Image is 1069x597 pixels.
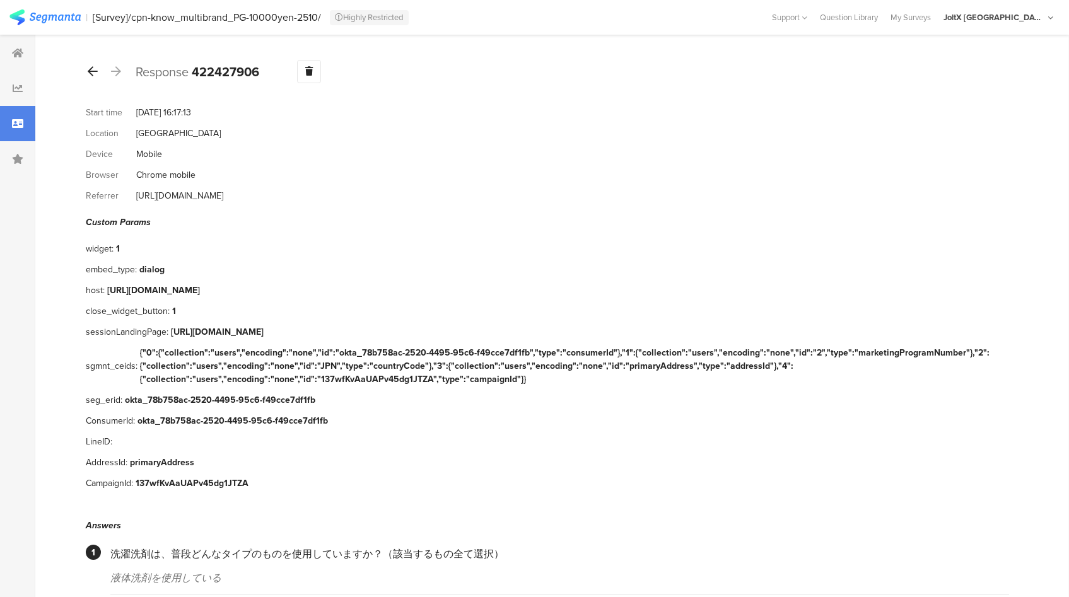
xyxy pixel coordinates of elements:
[130,456,194,469] div: primaryAddress
[814,11,884,23] a: Question Library
[9,9,81,25] img: segmanta logo
[86,519,1009,532] div: Answers
[171,325,264,339] div: [URL][DOMAIN_NAME]
[140,346,1009,386] div: {"0":{"collection":"users","encoding":"none","id":"okta_78b758ac-2520-4495-95c6-f49cce7df1fb","ty...
[86,216,1009,229] div: Custom Params
[86,242,116,255] div: widget:
[136,127,221,140] div: [GEOGRAPHIC_DATA]
[136,148,162,161] div: Mobile
[86,414,137,427] div: ConsumerId:
[943,11,1044,23] div: JoltX [GEOGRAPHIC_DATA]
[136,168,196,182] div: Chrome mobile
[86,284,107,297] div: host:
[86,545,101,560] div: 1
[86,189,136,202] div: Referrer
[110,571,1009,585] div: 液体洗剤を使用している
[86,263,139,276] div: embed_type:
[884,11,937,23] a: My Surveys
[86,393,125,407] div: seg_erid:
[136,62,189,81] span: Response
[107,284,200,297] div: [URL][DOMAIN_NAME]
[86,325,171,339] div: sessionLandingPage:
[192,62,259,81] b: 422427906
[330,10,409,25] div: Highly Restricted
[86,127,136,140] div: Location
[125,393,315,407] div: okta_78b758ac-2520-4495-95c6-f49cce7df1fb
[86,106,136,119] div: Start time
[116,242,120,255] div: 1
[86,456,130,469] div: AddressId:
[136,106,191,119] div: [DATE] 16:17:13
[110,547,1009,561] div: 洗濯洗剤は、普段どんなタイプのものを使用していますか？（該当するもの全て選択）
[86,304,172,318] div: close_widget_button:
[772,8,807,27] div: Support
[86,10,88,25] div: |
[137,414,328,427] div: okta_78b758ac-2520-4495-95c6-f49cce7df1fb
[139,263,165,276] div: dialog
[136,189,223,202] div: [URL][DOMAIN_NAME]
[86,168,136,182] div: Browser
[86,359,140,373] div: sgmnt_ceids:
[93,11,321,23] div: [Survey]/cpn-know_multibrand_PG-10000yen-2510/
[86,148,136,161] div: Device
[86,477,136,490] div: CampaignId:
[86,435,115,448] div: LineID:
[136,477,248,490] div: 137wfKvAaUAPv45dg1JTZA
[172,304,176,318] div: 1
